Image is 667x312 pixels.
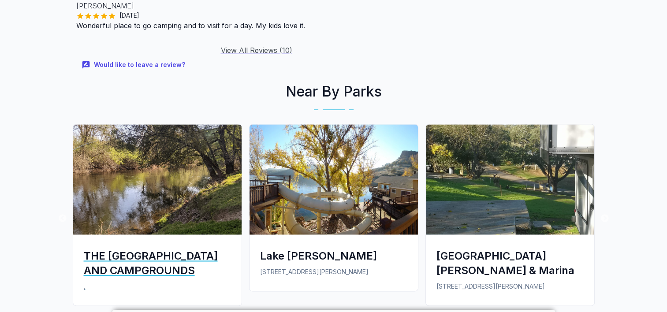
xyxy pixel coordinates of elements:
button: Would like to leave a review? [76,56,192,74]
img: THE RIVERS EDGE RV PARK AND CAMPGROUNDS [73,124,242,234]
img: Lake Tulloch [250,124,418,234]
span: [DATE] [116,11,143,20]
div: THE [GEOGRAPHIC_DATA] AND CAMPGROUNDS [84,249,231,278]
a: View All Reviews (10) [220,46,292,55]
div: Lake [PERSON_NAME] [260,249,407,263]
div: [GEOGRAPHIC_DATA][PERSON_NAME] & Marina [436,249,584,278]
h2: Near By Parks [69,81,598,102]
p: Wonderful place to go camping and to visit for a day. My kids love it. [76,20,437,31]
p: , [84,282,231,291]
p: [STREET_ADDRESS][PERSON_NAME] [436,282,584,291]
p: [PERSON_NAME] [76,0,437,11]
p: [STREET_ADDRESS][PERSON_NAME] [260,267,407,277]
a: Lake TullochLake [PERSON_NAME][STREET_ADDRESS][PERSON_NAME] [246,124,422,298]
button: Next [600,214,609,223]
button: Previous [58,214,67,223]
img: Lake Tulloch RV Campground & Marina [426,124,594,234]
